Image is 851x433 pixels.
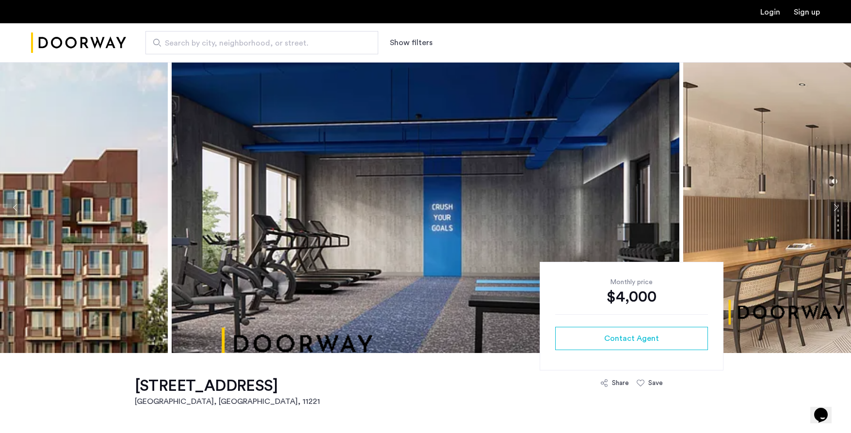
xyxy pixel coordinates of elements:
[135,396,320,407] h2: [GEOGRAPHIC_DATA], [GEOGRAPHIC_DATA] , 11221
[612,378,629,388] div: Share
[555,277,708,287] div: Monthly price
[827,199,844,216] button: Next apartment
[165,37,351,49] span: Search by city, neighborhood, or street.
[760,8,780,16] a: Login
[172,62,679,353] img: apartment
[604,333,659,344] span: Contact Agent
[31,25,126,61] img: logo
[390,37,433,48] button: Show or hide filters
[810,394,841,423] iframe: chat widget
[7,199,24,216] button: Previous apartment
[145,31,378,54] input: Apartment Search
[135,376,320,396] h1: [STREET_ADDRESS]
[555,327,708,350] button: button
[555,287,708,306] div: $4,000
[648,378,663,388] div: Save
[31,25,126,61] a: Cazamio Logo
[135,376,320,407] a: [STREET_ADDRESS][GEOGRAPHIC_DATA], [GEOGRAPHIC_DATA], 11221
[794,8,820,16] a: Registration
